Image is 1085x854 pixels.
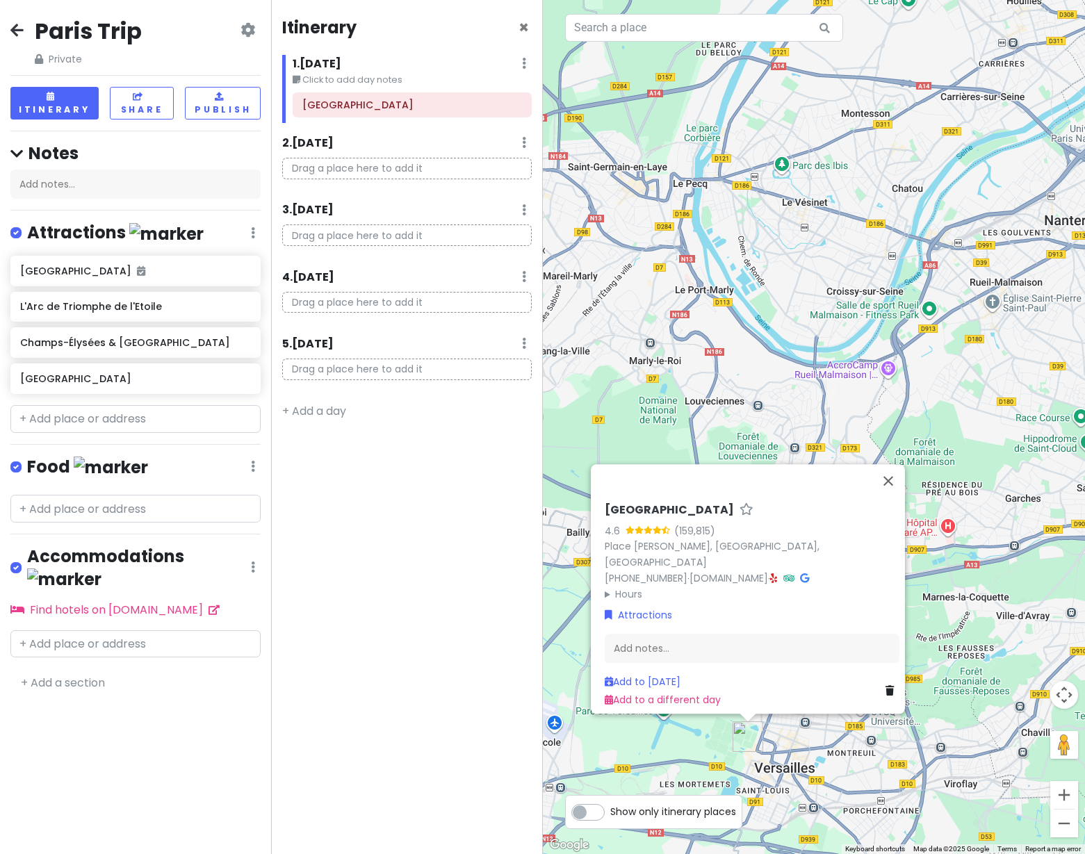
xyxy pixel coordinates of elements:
button: Map camera controls [1050,681,1078,709]
a: Attractions [605,607,672,623]
h4: Notes [10,142,261,164]
p: Drag a place here to add it [282,158,531,179]
button: Close [519,19,529,36]
div: Add notes... [10,170,261,199]
button: Zoom in [1050,781,1078,809]
img: marker [27,568,101,590]
img: Google [546,836,592,854]
a: Place [PERSON_NAME], [GEOGRAPHIC_DATA], [GEOGRAPHIC_DATA] [605,539,819,569]
button: Zoom out [1050,810,1078,837]
h4: Attractions [27,222,204,245]
p: Drag a place here to add it [282,359,531,380]
h6: 4 . [DATE] [282,270,334,285]
i: Tripadvisor [783,573,794,583]
input: Search a place [565,14,843,42]
div: (159,815) [674,523,715,539]
h6: 1 . [DATE] [293,57,341,72]
small: Click to add day notes [293,73,531,87]
h6: [GEOGRAPHIC_DATA] [605,503,734,518]
h6: 5 . [DATE] [282,337,334,352]
a: Terms (opens in new tab) [997,845,1017,853]
input: + Add place or address [10,495,261,523]
button: Itinerary [10,87,99,120]
h4: Accommodations [27,545,251,590]
button: Keyboard shortcuts [845,844,905,854]
img: marker [74,457,148,478]
span: Private [35,51,142,67]
i: Google Maps [800,573,809,583]
a: Delete place [886,683,899,698]
h6: Champs-Élysées & [GEOGRAPHIC_DATA] [20,336,250,349]
div: 4.6 [605,523,626,539]
button: Share [110,87,174,120]
a: Open this area in Google Maps (opens a new window) [546,836,592,854]
h6: [GEOGRAPHIC_DATA] [20,372,250,385]
input: + Add place or address [10,405,261,433]
a: [PHONE_NUMBER] [605,571,687,585]
h6: 3 . [DATE] [282,203,334,217]
a: + Add a day [282,403,346,419]
a: + Add a section [21,675,105,691]
a: [DOMAIN_NAME] [690,571,768,585]
span: Close itinerary [519,16,529,39]
input: + Add place or address [10,630,261,658]
h6: [GEOGRAPHIC_DATA] [20,265,250,277]
h2: Paris Trip [35,17,142,46]
p: Drag a place here to add it [282,224,531,246]
h6: 2 . [DATE] [282,136,334,151]
div: · · [605,503,899,602]
button: Publish [185,87,261,120]
p: Drag a place here to add it [282,292,531,313]
a: Star place [740,503,753,518]
span: Map data ©2025 Google [913,845,989,853]
img: marker [129,223,204,245]
a: Find hotels on [DOMAIN_NAME] [10,602,220,618]
h6: Eiffel Tower [302,99,522,111]
span: Show only itinerary places [610,804,736,819]
button: Close [872,464,905,498]
button: Drag Pegman onto the map to open Street View [1050,731,1078,759]
h4: Itinerary [282,17,357,38]
h4: Food [27,456,148,479]
i: Added to itinerary [137,266,145,276]
a: Report a map error [1025,845,1081,853]
h6: L'Arc de Triomphe de l'Etoile [20,300,250,313]
summary: Hours [605,586,899,601]
a: Add to [DATE] [605,675,680,689]
div: Add notes... [605,634,899,663]
div: Palace of Versailles [733,721,763,752]
a: Add to a different day [605,693,721,707]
